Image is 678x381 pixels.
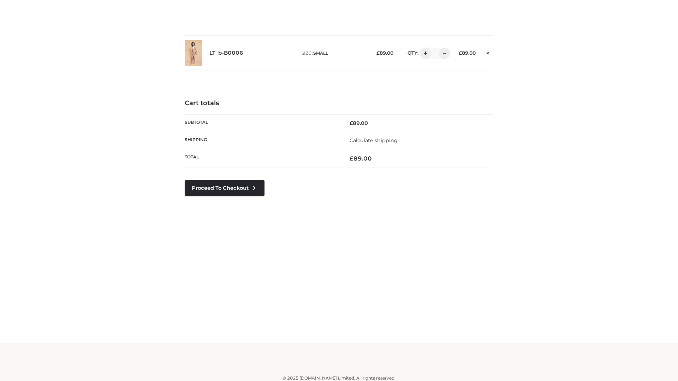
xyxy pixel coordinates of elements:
bdi: 89.00 [350,155,372,162]
bdi: 89.00 [350,120,368,126]
span: SMALL [313,50,328,56]
bdi: 89.00 [459,50,476,56]
span: £ [376,50,380,56]
p: size : [302,50,365,56]
span: £ [350,155,353,162]
bdi: 89.00 [376,50,393,56]
div: QTY: [400,48,448,59]
span: £ [459,50,462,56]
a: LT_b-B0006 [209,50,243,56]
span: £ [350,120,353,126]
th: Total [185,149,339,168]
a: Proceed to Checkout [185,180,264,196]
th: Shipping [185,132,339,149]
a: Remove this item [483,48,493,57]
a: Calculate shipping [350,137,398,144]
th: Subtotal [185,114,339,132]
img: LT_b-B0006 - SMALL [185,40,202,66]
h4: Cart totals [185,99,493,107]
